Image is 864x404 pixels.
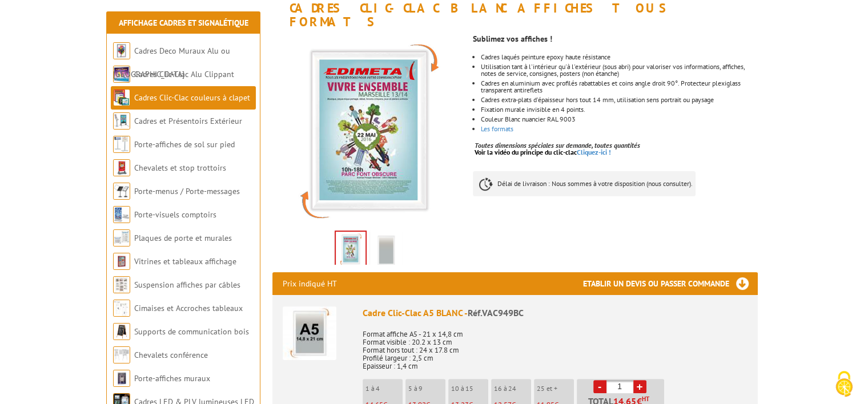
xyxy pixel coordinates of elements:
[365,385,403,393] p: 1 à 4
[481,124,513,133] a: Les formats
[494,385,531,393] p: 16 à 24
[372,233,400,268] img: cadre_blanc_vide.jpg
[481,80,757,94] li: Cadres en aluminium avec profilés rabattables et coins angle droit 90°. Protecteur plexiglass tra...
[468,307,524,318] span: Réf.VAC949BC
[481,54,757,60] li: Cadres laqués peinture epoxy haute résistance
[113,136,130,153] img: Porte-affiches de sol sur pied
[408,385,445,393] p: 5 à 9
[134,280,240,290] a: Suspension affiches par câbles
[134,326,249,337] a: Supports de communication bois
[830,370,858,398] img: Cookies (fenêtre modale)
[633,380,646,393] a: +
[451,385,488,393] p: 10 à 15
[475,148,611,156] a: Voir la vidéo du principe du clic-clacCliquez-ici !
[113,323,130,340] img: Supports de communication bois
[134,350,208,360] a: Chevalets conférence
[113,89,130,106] img: Cadres Clic-Clac couleurs à clapet
[593,380,606,393] a: -
[113,159,130,176] img: Chevalets et stop trottoirs
[283,306,336,360] img: Cadre Clic-Clac A5 BLANC
[119,18,248,28] a: Affichage Cadres et Signalétique
[134,373,210,383] a: Porte-affiches muraux
[283,272,337,295] p: Prix indiqué HT
[475,141,640,150] em: Toutes dimensions spéciales sur demande, toutes quantités
[481,63,757,77] li: Utilisation tant à l'intérieur qu'à l'extérieur (sous abri) pour valoriser vos informations, affi...
[113,112,130,130] img: Cadres et Présentoirs Extérieur
[134,139,235,150] a: Porte-affiches de sol sur pied
[363,306,748,320] div: Cadre Clic-Clac A5 BLANC -
[363,322,748,370] p: Format affiche A5 - 21 x 14,8 cm Format visible : 20.2 x 13 cm Format hors tout : 24 x 17.8 cm Pr...
[473,171,696,196] p: Délai de livraison : Nous sommes à votre disposition (nous consulter).
[134,303,243,313] a: Cimaises et Accroches tableaux
[336,232,365,267] img: cadres_aluminium_clic_clac_vac949bc.jpg
[113,370,130,387] img: Porte-affiches muraux
[481,106,757,113] li: Fixation murale invisible en 4 points.
[113,46,230,79] a: Cadres Deco Muraux Alu ou [GEOGRAPHIC_DATA]
[583,272,758,295] h3: Etablir un devis ou passer commande
[824,365,864,404] button: Cookies (fenêtre modale)
[642,395,649,403] sup: HT
[134,186,240,196] a: Porte-menus / Porte-messages
[113,183,130,200] img: Porte-menus / Porte-messages
[134,209,216,220] a: Porte-visuels comptoirs
[113,300,130,317] img: Cimaises et Accroches tableaux
[134,233,232,243] a: Plaques de porte et murales
[272,34,465,227] img: cadres_aluminium_clic_clac_vac949bc.jpg
[113,253,130,270] img: Vitrines et tableaux affichage
[473,35,757,42] p: Sublimez vos affiches !
[134,163,226,173] a: Chevalets et stop trottoirs
[134,69,234,79] a: Cadres Clic-Clac Alu Clippant
[113,42,130,59] img: Cadres Deco Muraux Alu ou Bois
[481,116,757,123] li: Couleur Blanc nuancier RAL 9003
[481,96,757,103] li: Cadres extra-plats d'épaisseur hors tout 14 mm, utilisation sens portrait ou paysage
[113,206,130,223] img: Porte-visuels comptoirs
[537,385,574,393] p: 25 et +
[134,92,250,103] a: Cadres Clic-Clac couleurs à clapet
[134,116,242,126] a: Cadres et Présentoirs Extérieur
[134,256,236,266] a: Vitrines et tableaux affichage
[113,276,130,293] img: Suspension affiches par câbles
[475,148,577,156] span: Voir la vidéo du principe du clic-clac
[113,229,130,247] img: Plaques de porte et murales
[113,346,130,363] img: Chevalets conférence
